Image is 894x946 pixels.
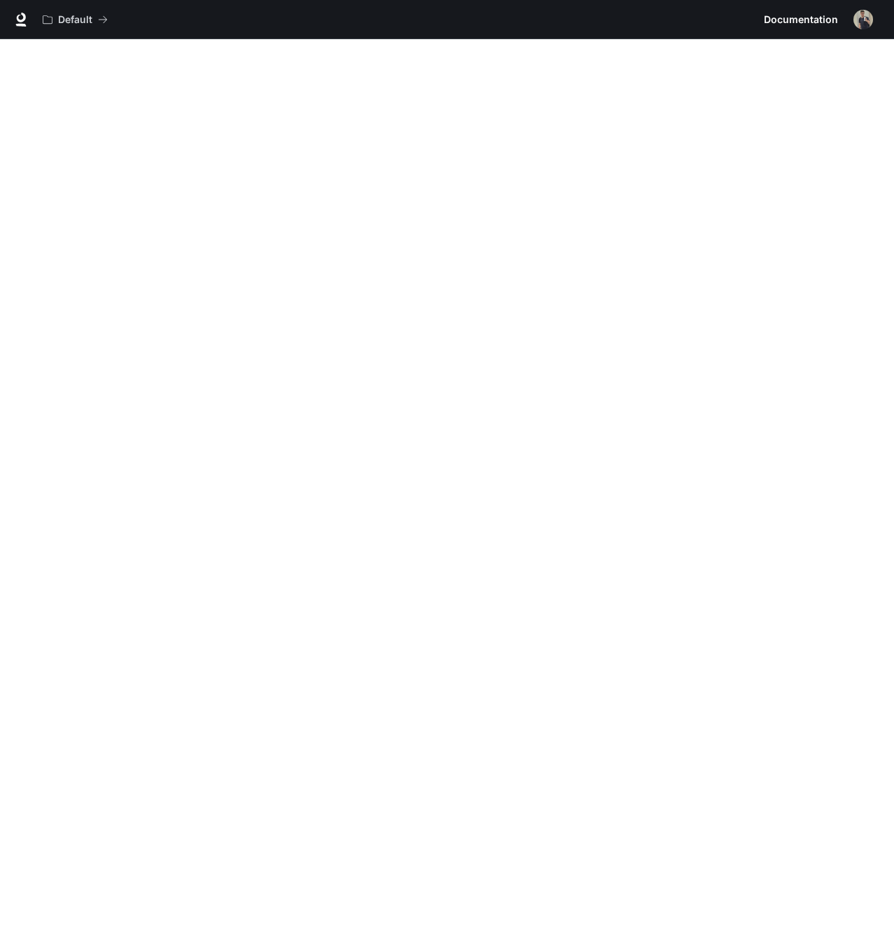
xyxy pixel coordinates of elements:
[853,10,873,29] img: User avatar
[758,6,844,34] a: Documentation
[849,6,877,34] button: User avatar
[36,6,114,34] button: All workspaces
[58,14,92,26] p: Default
[764,11,838,29] span: Documentation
